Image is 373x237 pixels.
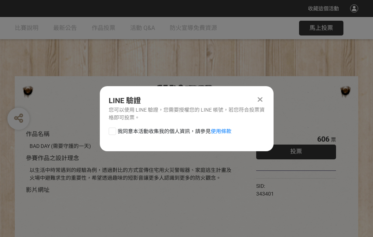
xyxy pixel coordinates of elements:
span: 最新公告 [53,24,77,31]
span: SID: 343401 [256,183,274,197]
span: 票 [331,137,336,143]
span: 作品投票 [92,24,115,31]
span: 比賽說明 [15,24,38,31]
button: 馬上投票 [299,21,343,35]
span: 606 [317,135,329,143]
span: 投票 [290,148,302,155]
div: 您可以使用 LINE 驗證，您需要授權您的 LINE 帳號，若您符合投票資格即可投票。 [109,106,265,122]
span: 收藏這個活動 [308,6,339,11]
a: 最新公告 [53,17,77,39]
a: 使用條款 [211,128,231,134]
div: LINE 驗證 [109,95,265,106]
a: 比賽說明 [15,17,38,39]
span: 馬上投票 [309,24,333,31]
div: BAD DAY (需要守護的一天) [30,142,234,150]
div: 以生活中時常遇到的經驗為例，透過對比的方式宣傳住宅用火災警報器、家庭逃生計畫及火場中避難求生的重要性，希望透過趣味的短影音讓更多人認識到更多的防火觀念。 [30,166,234,182]
span: 影片網址 [26,186,50,193]
span: 防火宣導免費資源 [170,24,217,31]
span: 我同意本活動收集我的個人資訊，請參見 [118,128,231,135]
a: 防火宣導免費資源 [170,17,217,39]
a: 作品投票 [92,17,115,39]
iframe: Facebook Share [276,182,313,190]
span: 活動 Q&A [130,24,155,31]
span: 作品名稱 [26,131,50,138]
span: 參賽作品之設計理念 [26,155,79,162]
a: 活動 Q&A [130,17,155,39]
